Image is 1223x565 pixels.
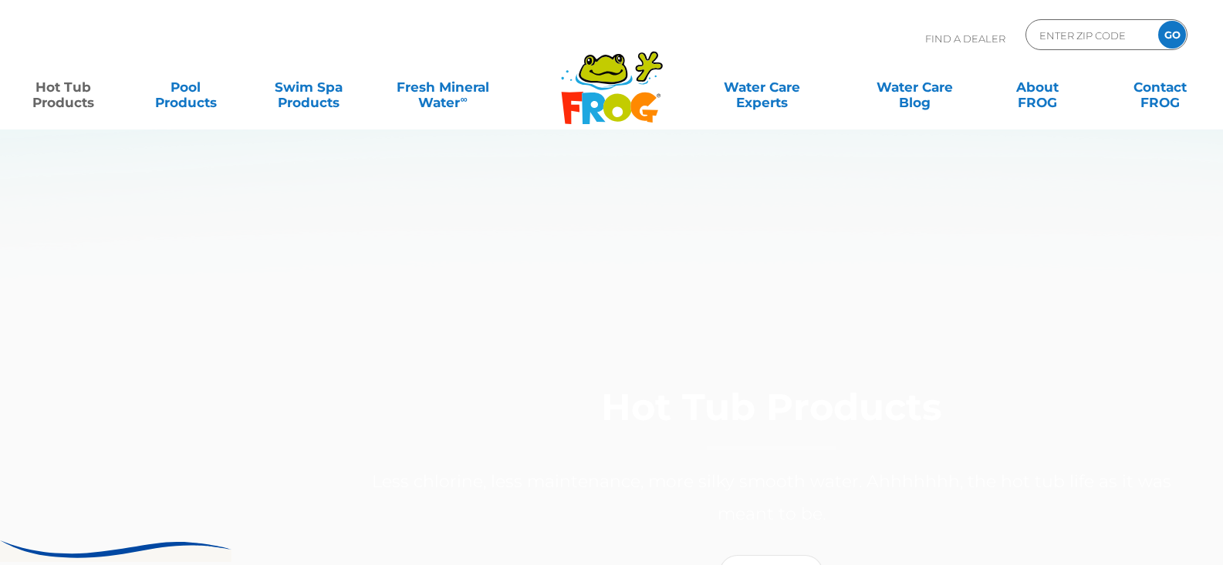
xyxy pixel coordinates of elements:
a: Hot TubProducts [15,72,111,103]
a: Water CareExperts [684,72,840,103]
a: ContactFROG [1112,72,1208,103]
p: Find A Dealer [925,19,1005,58]
h1: Hot Tub Products [364,387,1180,450]
sup: ∞ [460,93,467,105]
img: Frog Products Logo [552,31,671,125]
a: AboutFROG [989,72,1085,103]
a: Swim SpaProducts [261,72,356,103]
a: Fresh MineralWater∞ [383,72,503,103]
p: Less chlorine, less maintenance, more silky smooth water. Ahhhhhhh, the hot tub life as it was me... [364,466,1180,530]
input: GO [1158,21,1186,49]
a: PoolProducts [138,72,234,103]
a: Water CareBlog [867,72,963,103]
